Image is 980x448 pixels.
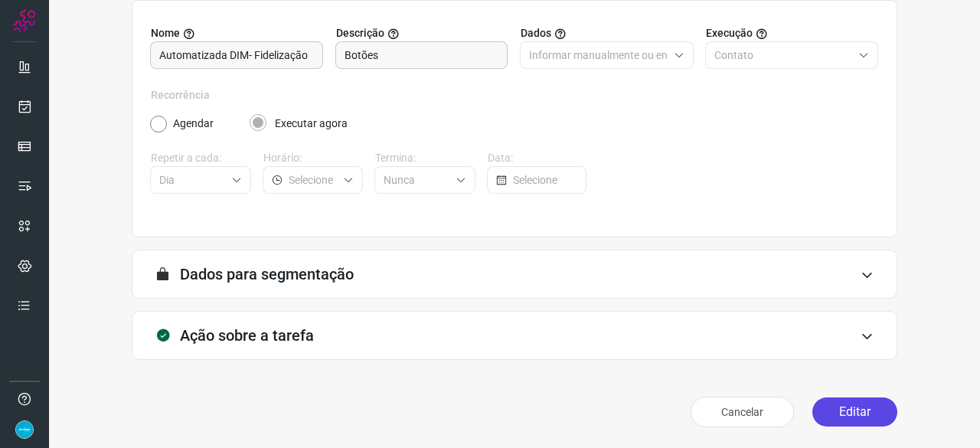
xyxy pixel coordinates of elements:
[275,116,348,132] label: Executar agora
[513,167,578,193] input: Selecione
[375,150,475,166] label: Termina:
[159,42,314,68] input: Digite o nome para a sua tarefa.
[15,420,34,439] img: 4352b08165ebb499c4ac5b335522ff74.png
[173,116,214,132] label: Agendar
[384,167,449,193] input: Selecione
[151,25,180,41] span: Nome
[529,42,668,68] input: Selecione o tipo de envio
[345,42,499,68] input: Forneça uma breve descrição da sua tarefa.
[159,167,225,193] input: Selecione
[263,150,364,166] label: Horário:
[151,87,878,103] label: Recorrência
[151,150,251,166] label: Repetir a cada:
[13,9,36,32] img: Logo
[336,25,384,41] span: Descrição
[714,42,853,68] input: Selecione o tipo de envio
[521,25,551,41] span: Dados
[706,25,753,41] span: Execução
[180,326,314,345] h3: Ação sobre a tarefa
[691,397,794,427] button: Cancelar
[289,167,338,193] input: Selecione
[180,265,354,283] h3: Dados para segmentação
[488,150,588,166] label: Data:
[812,397,897,427] button: Editar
